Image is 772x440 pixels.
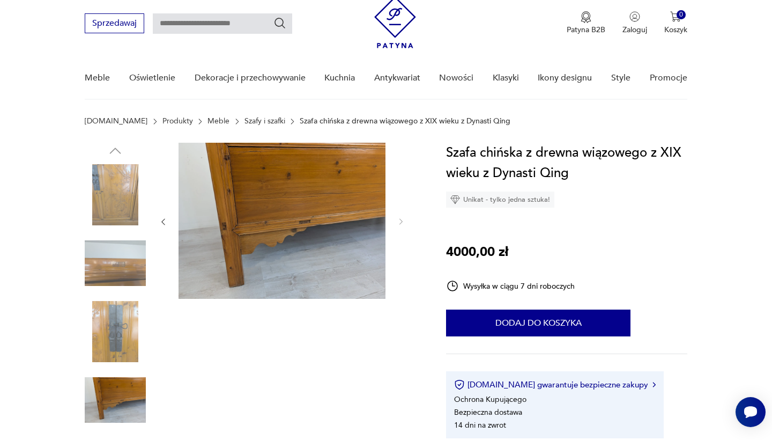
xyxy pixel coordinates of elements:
[454,394,526,405] li: Ochrona Kupującego
[300,117,510,126] p: Szafa chińska z drewna wiązowego z XIX wieku z Dynasti Qing
[85,117,147,126] a: [DOMAIN_NAME]
[446,280,575,292] div: Wysyłka w ciągu 7 dni roboczych
[677,10,686,19] div: 0
[324,57,355,99] a: Kuchnia
[85,233,146,294] img: Zdjęcie produktu Szafa chińska z drewna wiązowego z XIX wieku z Dynasti Qing
[85,301,146,362] img: Zdjęcie produktu Szafa chińska z drewna wiązowego z XIX wieku z Dynasti Qing
[244,117,285,126] a: Szafy i szafki
[664,25,687,35] p: Koszyk
[446,192,554,208] div: Unikat - tylko jedna sztuka!
[567,11,605,35] button: Patyna B2B
[129,57,175,99] a: Oświetlenie
[439,57,473,99] a: Nowości
[195,57,306,99] a: Dekoracje i przechowywanie
[446,310,630,336] button: Dodaj do koszyka
[85,164,146,225] img: Zdjęcie produktu Szafa chińska z drewna wiązowego z XIX wieku z Dynasti Qing
[446,143,687,184] h1: Szafa chińska z drewna wiązowego z XIX wieku z Dynasti Qing
[652,382,656,387] img: Ikona strzałki w prawo
[581,11,591,23] img: Ikona medalu
[446,242,508,262] p: 4000,00 zł
[273,17,286,30] button: Szukaj
[567,25,605,35] p: Patyna B2B
[207,117,229,126] a: Meble
[622,11,647,35] button: Zaloguj
[538,57,592,99] a: Ikony designu
[85,13,144,33] button: Sprzedawaj
[179,143,385,299] img: Zdjęcie produktu Szafa chińska z drewna wiązowego z XIX wieku z Dynasti Qing
[454,379,465,390] img: Ikona certyfikatu
[454,420,506,430] li: 14 dni na zwrot
[493,57,519,99] a: Klasyki
[650,57,687,99] a: Promocje
[664,11,687,35] button: 0Koszyk
[162,117,193,126] a: Produkty
[454,407,522,417] li: Bezpieczna dostawa
[374,57,420,99] a: Antykwariat
[670,11,681,22] img: Ikona koszyka
[622,25,647,35] p: Zaloguj
[85,20,144,28] a: Sprzedawaj
[85,57,110,99] a: Meble
[85,370,146,431] img: Zdjęcie produktu Szafa chińska z drewna wiązowego z XIX wieku z Dynasti Qing
[450,195,460,204] img: Ikona diamentu
[629,11,640,22] img: Ikonka użytkownika
[736,397,766,427] iframe: Smartsupp widget button
[611,57,630,99] a: Style
[567,11,605,35] a: Ikona medaluPatyna B2B
[454,379,655,390] button: [DOMAIN_NAME] gwarantuje bezpieczne zakupy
